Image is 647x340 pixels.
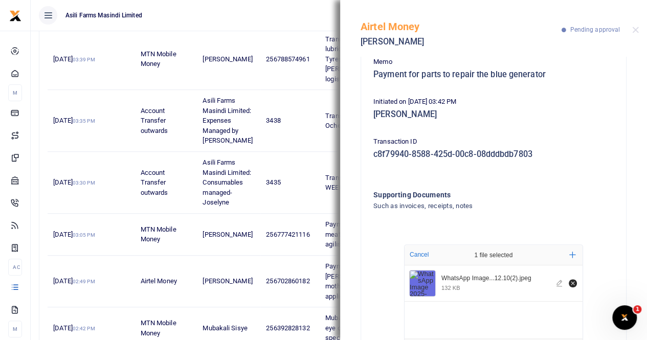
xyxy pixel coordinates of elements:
span: [DATE] [53,324,95,332]
div: WhatsApp Image 2025-08-15 at 15.12.10(2).jpeg [441,275,550,283]
li: Ac [8,259,22,276]
span: [DATE] [53,117,95,124]
span: [DATE] [53,277,95,285]
span: Transfer to Xente Ops WEEK 34 [325,174,390,192]
span: MTN Mobile Money [141,319,176,337]
span: Asili Farms Masindi Limited: Expenses Managed by [PERSON_NAME] [203,97,252,144]
li: M [8,321,22,337]
span: [DATE] [53,55,95,63]
iframe: Intercom live chat [612,305,637,330]
small: 03:05 PM [73,232,95,238]
span: 256392828132 [266,324,309,332]
h5: c8f79940-8588-425d-00c8-08dddbdb7803 [373,149,614,160]
a: logo-small logo-large logo-large [9,11,21,19]
span: 3438 [266,117,280,124]
h5: Payment for parts to repair the blue generator [373,70,614,80]
span: 256777421116 [266,231,309,238]
button: Add more files [565,247,580,262]
button: Cancel [407,248,432,261]
span: Asili Farms Masindi Limited: Consumables managed-Joselyne [203,158,251,206]
small: 03:39 PM [73,57,95,62]
small: 03:30 PM [73,180,95,186]
span: MTN Mobile Money [141,225,176,243]
li: M [8,84,22,101]
span: 1 [633,305,641,313]
span: Mubakali Sisye [203,324,247,332]
span: Airtel Money [141,277,177,285]
span: Account Transfer outwards [141,169,168,196]
span: [PERSON_NAME] [203,231,252,238]
div: 1 file selected [450,245,537,265]
span: 256788574961 [266,55,309,63]
span: Payment for goats meat inv 10262055 agilis properties [325,220,381,248]
button: Remove file [567,278,578,289]
div: 132 KB [441,284,460,291]
span: Payment for [PERSON_NAME] s mother inlaws visa application [325,262,381,300]
span: Account Transfer outwards [141,107,168,134]
small: 02:49 PM [73,279,95,284]
span: 3435 [266,178,280,186]
button: Edit file WhatsApp Image 2025-08-15 at 15.12.10(2).jpeg [554,278,566,289]
img: logo-small [9,10,21,22]
h5: [PERSON_NAME] [361,37,562,47]
h5: Airtel Money [361,20,562,33]
h4: Supporting Documents [373,189,572,200]
span: [PERSON_NAME] [203,277,252,285]
button: Close [632,27,639,33]
h5: [PERSON_NAME] [373,109,614,120]
small: 02:42 PM [73,326,95,331]
span: Transportation of lubricants spares and Tyres by [PERSON_NAME] logistices Ref 163 [325,35,389,83]
span: [DATE] [53,231,95,238]
span: [DATE] [53,178,95,186]
p: Memo [373,57,614,67]
span: Pending approval [570,26,620,33]
p: Initiated on [DATE] 03:42 PM [373,97,614,107]
img: WhatsApp Image 2025-08-15 at 15.12.10(2).jpeg [410,270,435,296]
p: Transaction ID [373,137,614,147]
span: 256702860182 [266,277,309,285]
span: Transfer to Xente Ochen Budget week 34 [325,112,393,130]
span: [PERSON_NAME] [203,55,252,63]
small: 03:35 PM [73,118,95,124]
span: Asili Farms Masindi Limited [61,11,146,20]
span: MTN Mobile Money [141,50,176,68]
h4: Such as invoices, receipts, notes [373,200,572,212]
